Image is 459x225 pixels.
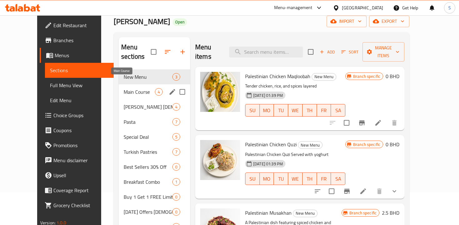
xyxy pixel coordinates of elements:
[386,140,399,149] h6: 0 BHD
[274,104,288,117] button: TU
[53,187,109,194] span: Coverage Report
[119,129,190,144] div: Special Deal5
[40,168,114,183] a: Upsell
[319,48,336,56] span: Add
[195,42,222,61] h2: Menu items
[119,99,190,114] div: [PERSON_NAME] [DEMOGRAPHIC_DATA]4
[173,19,187,25] span: Open
[168,87,177,97] button: edit
[374,119,382,127] a: Edit menu item
[119,69,190,84] div: New Menu3
[114,14,170,28] span: [PERSON_NAME]
[200,72,240,112] img: Palestinian Chicken Maqloobah
[53,37,109,44] span: Branches
[172,103,180,111] div: items
[124,178,172,186] span: Breakfast Combo
[172,193,180,201] div: items
[245,151,345,158] p: Palestinian Chicken Quzi Served with yoghurt
[347,210,379,216] span: Branch specific
[124,163,172,171] span: Best Sellers 30% Off
[173,164,180,170] span: 0
[124,208,172,216] div: Ramadan Offers Iftar
[53,157,109,164] span: Menu disclaimer
[172,163,180,171] div: items
[332,17,362,25] span: import
[173,119,180,125] span: 7
[124,88,155,96] span: Main Course
[119,189,190,204] div: Buy 1 Get 1 FREE Limited0
[119,144,190,159] div: Turkish Pastries7
[317,47,337,57] button: Add
[354,115,369,130] button: Branch-specific-item
[53,142,109,149] span: Promotions
[305,106,314,115] span: TH
[45,78,114,93] a: Full Menu View
[53,127,109,134] span: Coupons
[40,48,114,63] a: Menus
[374,17,404,25] span: export
[172,148,180,156] div: items
[340,47,360,57] button: Sort
[317,172,331,185] button: FR
[50,67,109,74] span: Sections
[119,114,190,129] div: Pasta7
[291,106,300,115] span: WE
[45,93,114,108] a: Edit Menu
[245,104,260,117] button: SU
[274,172,288,185] button: TU
[173,18,187,26] div: Open
[262,174,272,183] span: MO
[274,4,313,12] div: Menu-management
[173,149,180,155] span: 7
[260,172,274,185] button: MO
[119,84,190,99] div: Main Course4edit
[251,161,285,167] span: [DATE] 01:39 PM
[172,133,180,141] div: items
[368,44,399,60] span: Manage items
[387,115,402,130] button: delete
[200,140,240,180] img: Palestinian Chicken Quzi
[124,208,172,216] span: [DATE] Offers [DEMOGRAPHIC_DATA]
[298,142,322,149] span: New Menu
[173,74,180,80] span: 3
[251,92,285,98] span: [DATE] 01:39 PM
[293,210,318,217] div: New Menu
[363,42,404,62] button: Manage items
[340,116,353,129] span: Select to update
[245,208,292,217] span: Palestinian Musakhan
[304,45,317,58] span: Select section
[342,4,383,11] div: [GEOGRAPHIC_DATA]
[40,198,114,213] a: Grocery Checklist
[317,104,331,117] button: FR
[229,47,303,57] input: search
[448,4,451,11] span: S
[337,47,363,57] span: Sort items
[359,187,367,195] a: Edit menu item
[155,89,162,95] span: 4
[325,185,338,198] span: Select to update
[369,16,409,27] button: export
[291,174,300,183] span: WE
[173,134,180,140] span: 5
[173,179,180,185] span: 1
[40,18,114,33] a: Edit Restaurant
[45,63,114,78] a: Sections
[310,184,325,199] button: sort-choices
[124,118,172,126] span: Pasta
[124,73,172,81] span: New Menu
[147,45,160,58] span: Select all sections
[155,88,163,96] div: items
[53,112,109,119] span: Choice Groups
[319,174,329,183] span: FR
[260,104,274,117] button: MO
[119,204,190,219] div: [DATE] Offers [DEMOGRAPHIC_DATA]0
[50,82,109,89] span: Full Menu View
[288,172,303,185] button: WE
[53,172,109,179] span: Upsell
[327,16,367,27] button: import
[245,172,260,185] button: SU
[53,22,109,29] span: Edit Restaurant
[40,33,114,48] a: Branches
